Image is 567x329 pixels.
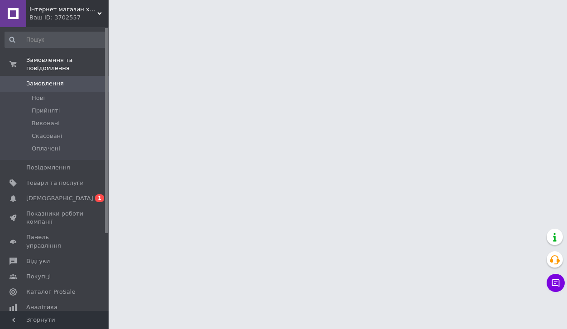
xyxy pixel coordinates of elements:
[26,210,84,226] span: Показники роботи компанії
[32,107,60,115] span: Прийняті
[26,303,57,311] span: Аналітика
[29,14,109,22] div: Ваш ID: 3702557
[547,274,565,292] button: Чат з покупцем
[26,233,84,249] span: Панель управління
[26,257,50,265] span: Відгуки
[95,194,104,202] span: 1
[32,94,45,102] span: Нові
[26,194,93,202] span: [DEMOGRAPHIC_DATA]
[26,179,84,187] span: Товари та послуги
[32,145,60,153] span: Оплачені
[26,56,109,72] span: Замовлення та повідомлення
[26,164,70,172] span: Повідомлення
[26,288,75,296] span: Каталог ProSale
[32,132,62,140] span: Скасовані
[32,119,60,127] span: Виконані
[26,273,51,281] span: Покупці
[26,80,64,88] span: Замовлення
[29,5,97,14] span: Інтернет магазин харчового обладнання Proffood.com.ua
[5,32,106,48] input: Пошук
